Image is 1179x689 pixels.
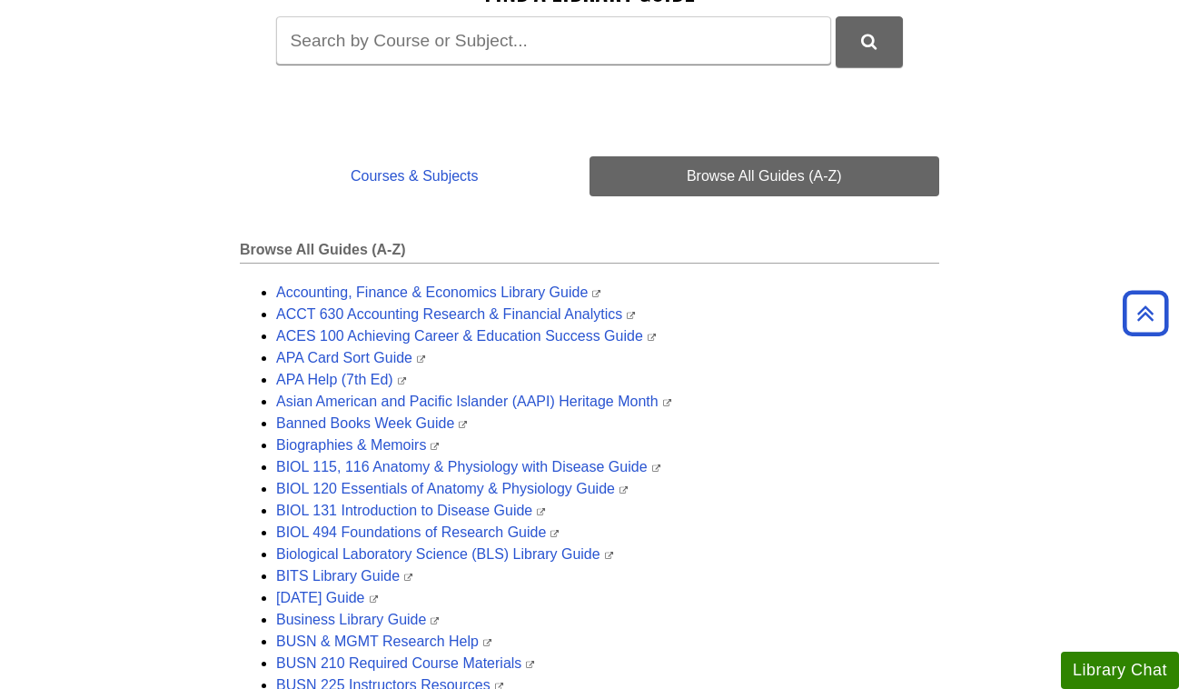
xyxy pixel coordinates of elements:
h2: Browse All Guides (A-Z) [240,242,939,264]
a: [DATE] Guide [276,590,378,605]
a: BIOL 131 Introduction to Disease Guide [276,503,545,518]
a: BUSN & MGMT Research Help [276,634,491,649]
a: Asian American and Pacific Islander (AAPI) Heritage Month [276,394,671,409]
a: Back to Top [1116,301,1174,325]
a: ACES 100 Achieving Career & Education Success Guide [276,328,656,344]
button: Library Chat [1061,652,1179,689]
input: Search by Course or Subject... [276,16,831,65]
a: Courses & Subjects [240,156,589,196]
a: BIOL 115, 116 Anatomy & Physiology with Disease Guide [276,459,660,474]
a: BITS Library Guide [276,568,412,584]
a: BIOL 120 Essentials of Anatomy & Physiology Guide [276,481,628,496]
a: Accounting, Finance & Economics Library Guide [276,285,600,300]
a: BIOL 494 Foundations of Research Guide [276,524,559,540]
a: APA Card Sort Guide [276,350,425,365]
a: ACCT 630 Accounting Research & Financial Analytics [276,306,635,322]
a: Business Library Guide [276,612,439,627]
button: DU Library Guides Search [836,16,903,66]
a: Banned Books Week Guide [276,415,467,431]
i: Search Library Guides [861,34,877,50]
a: Biological Laboratory Science (BLS) Library Guide [276,546,613,562]
a: Browse All Guides (A-Z) [589,156,939,196]
a: APA Help (7th Ed) [276,372,406,387]
a: BUSN 210 Required Course Materials [276,655,534,671]
a: Biographies & Memoirs [276,437,439,453]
